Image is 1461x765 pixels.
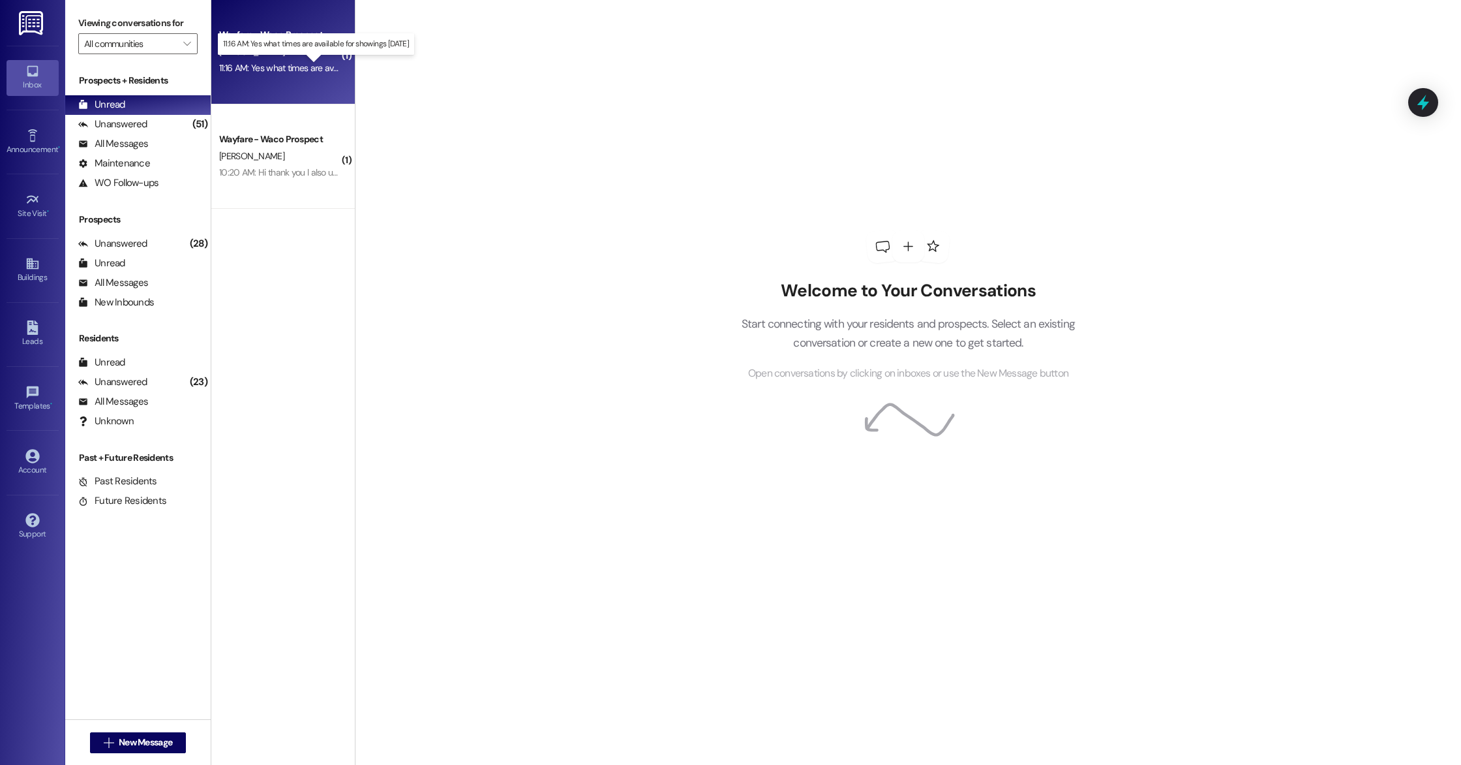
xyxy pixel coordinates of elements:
div: Wayfare - Waco Prospect [219,28,340,42]
div: Prospects [65,213,211,226]
div: Maintenance [78,157,150,170]
input: All communities [84,33,177,54]
div: New Inbounds [78,296,154,309]
a: Templates • [7,381,59,416]
div: WO Follow-ups [78,176,158,190]
div: Future Residents [78,494,166,508]
span: Open conversations by clicking on inboxes or use the New Message button [748,366,1068,382]
div: (51) [189,114,211,134]
div: Unread [78,98,125,112]
div: 11:16 AM: Yes what times are available for showings [DATE] [219,62,434,74]
i:  [104,738,113,748]
label: Viewing conversations for [78,13,198,33]
div: Unanswered [78,237,147,251]
button: New Message [90,732,187,753]
div: Wayfare - Waco Prospect [219,133,340,146]
span: • [58,143,60,152]
a: Buildings [7,253,59,288]
a: Inbox [7,60,59,95]
span: New Message [119,736,172,749]
div: Unread [78,257,125,270]
span: • [50,399,52,409]
div: Unknown [78,414,134,428]
div: All Messages [78,276,148,290]
div: (23) [187,372,211,392]
div: Past + Future Residents [65,451,211,465]
a: Site Visit • [7,189,59,224]
div: Unanswered [78,117,147,131]
span: [PERSON_NAME] [219,150,284,162]
span: [PERSON_NAME] [219,46,284,57]
p: Start connecting with your residents and prospects. Select an existing conversation or create a n... [721,315,1094,352]
div: (28) [187,234,211,254]
img: ResiDesk Logo [19,11,46,35]
a: Support [7,509,59,544]
div: Prospects + Residents [65,74,211,87]
div: 10:20 AM: Hi thank you l also use the other company [219,166,417,178]
p: 11:16 AM: Yes what times are available for showings [DATE] [223,39,409,50]
a: Leads [7,317,59,352]
div: Past Residents [78,475,157,488]
div: Residents [65,332,211,345]
div: All Messages [78,137,148,151]
div: Unanswered [78,375,147,389]
i:  [183,39,190,49]
span: • [47,207,49,216]
a: Account [7,445,59,480]
h2: Welcome to Your Conversations [721,281,1094,302]
div: Unread [78,356,125,369]
div: All Messages [78,395,148,409]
